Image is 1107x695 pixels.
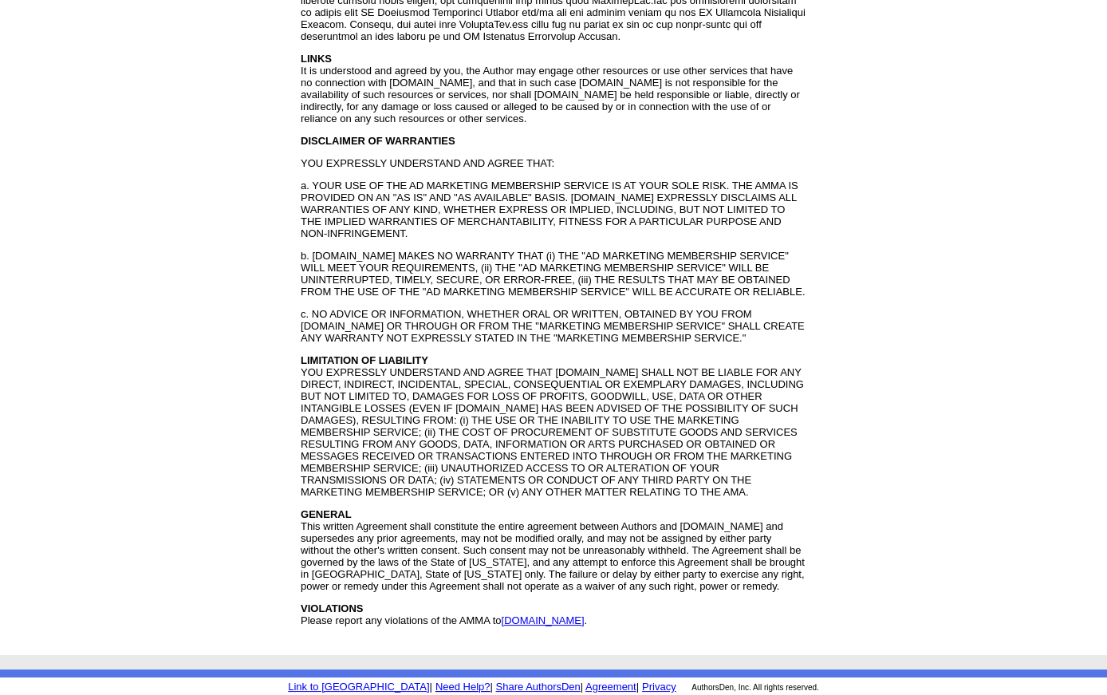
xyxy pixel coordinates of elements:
[301,53,332,65] font: LINKS
[301,508,352,520] font: GENERAL
[301,520,805,592] font: This written Agreement shall constitute the entire agreement between Authors and [DOMAIN_NAME] an...
[581,681,583,693] font: |
[301,366,804,498] font: YOU EXPRESSLY UNDERSTAND AND AGREE THAT [DOMAIN_NAME] SHALL NOT BE LIABLE FOR ANY DIRECT, INDIREC...
[301,602,363,614] font: VIOLATIONS
[301,65,800,124] font: It is understood and agreed by you, the Author may engage other resources or use other services t...
[288,681,429,693] a: Link to [GEOGRAPHIC_DATA]
[496,681,581,693] a: Share AuthorsDen
[301,308,805,344] font: c. NO ADVICE OR INFORMATION, WHETHER ORAL OR WRITTEN, OBTAINED BY YOU FROM [DOMAIN_NAME] OR THROU...
[301,250,805,298] font: b. [DOMAIN_NAME] MAKES NO WARRANTY THAT (i) THE "AD MARKETING MEMBERSHIP SERVICE" WILL MEET YOUR ...
[490,681,492,693] font: |
[301,157,554,169] font: YOU EXPRESSLY UNDERSTAND AND AGREE THAT:
[642,681,676,693] a: Privacy
[429,681,431,693] font: |
[583,681,639,693] font: |
[301,180,798,239] font: a. YOUR USE OF THE AD MARKETING MEMBERSHIP SERVICE IS AT YOUR SOLE RISK. THE AMMA IS PROVIDED ON ...
[301,354,428,366] font: LIMITATION OF LIABILITY
[301,135,455,147] font: DISCLAIMER OF WARRANTIES
[691,683,819,692] font: AuthorsDen, Inc. All rights reserved.
[301,614,587,626] font: Please report any violations of the AMMA to .
[585,681,636,693] a: Agreement
[501,614,584,626] a: [DOMAIN_NAME]
[435,681,490,693] a: Need Help?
